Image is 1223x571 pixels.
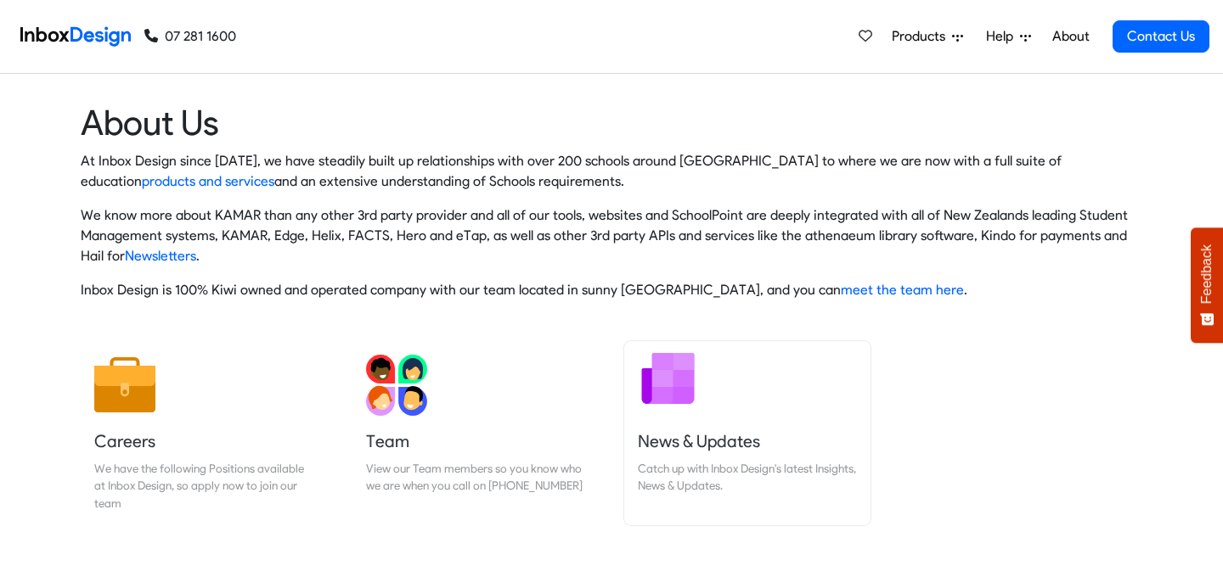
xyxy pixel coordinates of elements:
a: Newsletters [125,248,196,264]
a: About [1047,20,1094,53]
span: Products [892,26,952,47]
h5: Careers [94,429,313,453]
button: Feedback - Show survey [1191,227,1223,343]
p: We know more about KAMAR than any other 3rd party provider and all of our tools, websites and Sch... [81,205,1142,266]
img: 2022_01_13_icon_team.svg [366,355,427,416]
span: Feedback [1199,244,1215,304]
a: Team View our Team members so you know who we are when you call on [PHONE_NUMBER] [352,341,599,525]
h5: News & Updates [638,429,857,453]
a: Help [979,20,1038,53]
span: Help [986,26,1020,47]
a: Products [885,20,970,53]
div: We have the following Positions available at Inbox Design, so apply now to join our team [94,460,313,512]
a: Careers We have the following Positions available at Inbox Design, so apply now to join our team [81,341,327,525]
a: products and services [142,173,274,189]
a: 07 281 1600 [144,26,236,47]
p: Inbox Design is 100% Kiwi owned and operated company with our team located in sunny [GEOGRAPHIC_D... [81,280,1142,300]
div: View our Team members so you know who we are when you call on [PHONE_NUMBER] [366,460,585,495]
heading: About Us [81,101,1142,144]
h5: Team [366,429,585,453]
p: At Inbox Design since [DATE], we have steadily built up relationships with over 200 schools aroun... [81,151,1142,192]
img: 2022_01_13_icon_job.svg [94,355,155,416]
div: Catch up with Inbox Design's latest Insights, News & Updates. [638,460,857,495]
a: News & Updates Catch up with Inbox Design's latest Insights, News & Updates. [624,341,871,525]
a: Contact Us [1113,20,1209,53]
img: 2022_01_12_icon_newsletter.svg [638,348,699,409]
a: meet the team here [841,282,964,298]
